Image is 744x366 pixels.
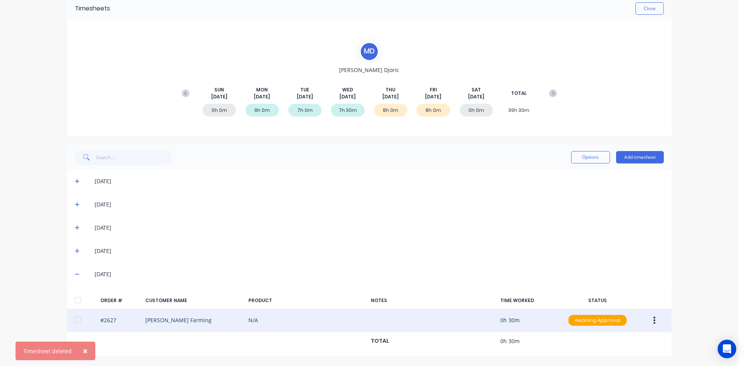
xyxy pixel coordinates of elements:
[371,297,494,304] div: NOTES
[248,297,365,304] div: PRODUCT
[511,90,527,97] span: TOTAL
[339,66,399,74] span: [PERSON_NAME] Djoric
[417,104,450,117] div: 8h 0m
[95,223,663,232] div: [DATE]
[382,93,399,100] span: [DATE]
[460,104,493,117] div: 0h 0m
[254,93,270,100] span: [DATE]
[214,86,224,93] span: SUN
[95,177,663,186] div: [DATE]
[500,297,558,304] div: TIME WORKED
[203,104,236,117] div: 0h 0m
[100,297,139,304] div: ORDER #
[211,93,227,100] span: [DATE]
[297,93,313,100] span: [DATE]
[374,104,408,117] div: 8h 0m
[288,104,322,117] div: 7h 0m
[565,297,630,304] div: STATUS
[96,149,172,165] input: Search...
[75,342,95,360] button: Close
[472,86,481,93] span: SAT
[616,151,664,163] button: Add timesheet
[83,345,88,356] span: ×
[95,200,663,209] div: [DATE]
[339,93,356,100] span: [DATE]
[468,93,484,100] span: [DATE]
[95,270,663,278] div: [DATE]
[256,86,268,93] span: MON
[145,297,242,304] div: CUSTOMER NAME
[718,340,736,358] div: Open Intercom Messenger
[386,86,395,93] span: THU
[75,4,110,13] div: Timesheets
[568,314,627,326] button: Awaiting Approval
[95,247,663,255] div: [DATE]
[331,104,365,117] div: 7h 30m
[342,86,353,93] span: WED
[425,93,441,100] span: [DATE]
[635,2,664,15] button: Close
[23,347,72,355] div: Timesheet deleted
[245,104,279,117] div: 9h 0m
[568,315,627,326] div: Awaiting Approval
[300,86,309,93] span: TUE
[502,104,536,117] div: 39h 30m
[430,86,437,93] span: FRI
[360,42,379,61] div: M D
[571,151,610,163] button: Options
